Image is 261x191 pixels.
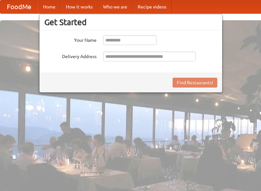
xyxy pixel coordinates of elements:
a: Who we are [98,0,132,13]
button: Find Restaurants! [173,78,217,88]
a: Recipe videos [132,0,172,13]
label: Delivery Address [44,52,97,60]
h3: Get Started [44,17,217,27]
a: Home [38,0,61,13]
a: How it works [61,0,98,13]
label: Your Name [44,35,97,43]
a: FoodMe [0,0,38,13]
